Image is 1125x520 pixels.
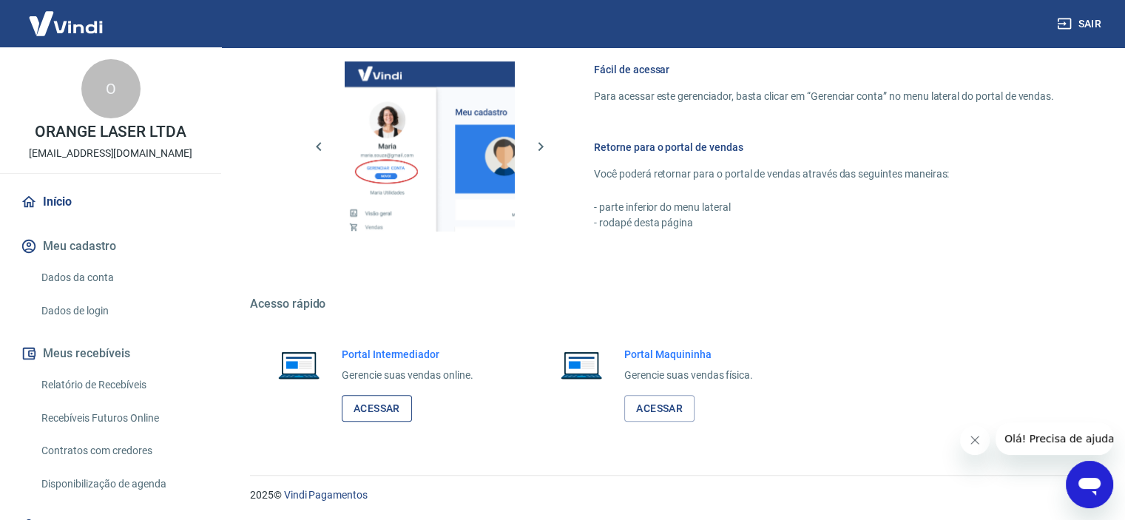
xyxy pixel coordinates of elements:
button: Meus recebíveis [18,337,203,370]
h6: Portal Maquininha [624,347,753,362]
a: Recebíveis Futuros Online [36,403,203,433]
h6: Portal Intermediador [342,347,473,362]
p: [EMAIL_ADDRESS][DOMAIN_NAME] [29,146,192,161]
p: Para acessar este gerenciador, basta clicar em “Gerenciar conta” no menu lateral do portal de ven... [594,89,1054,104]
iframe: Fechar mensagem [960,425,990,455]
iframe: Mensagem da empresa [996,422,1113,455]
img: Vindi [18,1,114,46]
a: Contratos com credores [36,436,203,466]
button: Sair [1054,10,1107,38]
h5: Acesso rápido [250,297,1089,311]
h6: Fácil de acessar [594,62,1054,77]
a: Início [18,186,203,218]
a: Disponibilização de agenda [36,469,203,499]
a: Dados da conta [36,263,203,293]
h6: Retorne para o portal de vendas [594,140,1054,155]
a: Acessar [342,395,412,422]
a: Dados de login [36,296,203,326]
img: Imagem de um notebook aberto [268,347,330,382]
p: - parte inferior do menu lateral [594,200,1054,215]
p: Você poderá retornar para o portal de vendas através das seguintes maneiras: [594,166,1054,182]
a: Acessar [624,395,695,422]
img: Imagem da dashboard mostrando o botão de gerenciar conta na sidebar no lado esquerdo [345,61,515,232]
p: ORANGE LASER LTDA [35,124,186,140]
a: Vindi Pagamentos [284,489,368,501]
p: Gerencie suas vendas online. [342,368,473,383]
p: 2025 © [250,487,1089,503]
button: Meu cadastro [18,230,203,263]
iframe: Botão para abrir a janela de mensagens [1066,461,1113,508]
img: Imagem de um notebook aberto [550,347,612,382]
p: Gerencie suas vendas física. [624,368,753,383]
a: Relatório de Recebíveis [36,370,203,400]
span: Olá! Precisa de ajuda? [9,10,124,22]
div: O [81,59,141,118]
p: - rodapé desta página [594,215,1054,231]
